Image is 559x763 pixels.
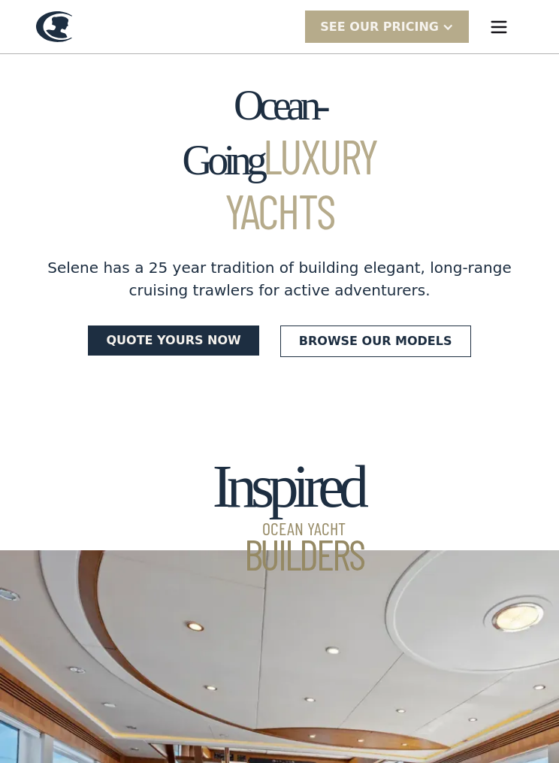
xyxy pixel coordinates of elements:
[225,126,377,239] span: Luxury Yachts
[39,256,520,301] div: Selene has a 25 year tradition of building elegant, long-range cruising trawlers for active adven...
[475,3,523,51] div: menu
[196,519,364,537] span: Ocean Yacht
[320,18,439,36] div: SEE Our Pricing
[196,453,364,571] h2: Inspired
[196,537,364,571] span: Builders
[280,325,471,357] a: Browse our models
[88,325,258,356] a: Quote yours now
[36,11,72,42] a: home
[159,83,400,238] h1: Ocean-Going
[305,11,469,43] div: SEE Our Pricing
